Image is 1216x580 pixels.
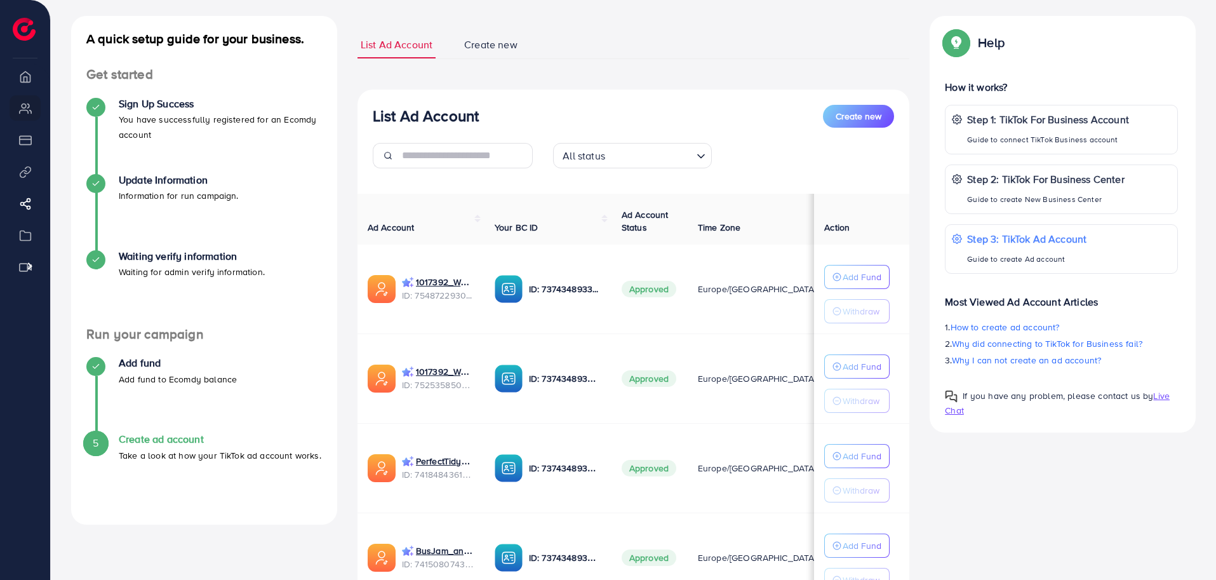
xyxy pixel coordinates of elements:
[93,436,98,450] span: 5
[119,357,237,369] h4: Add fund
[71,357,337,433] li: Add fund
[402,277,413,288] img: campaign smart+
[843,269,881,285] p: Add Fund
[119,372,237,387] p: Add fund to Ecomdy balance
[824,444,890,468] button: Add Fund
[495,544,523,572] img: ic-ba-acc.ded83a64.svg
[119,250,265,262] h4: Waiting verify information
[622,460,676,476] span: Approved
[119,98,322,110] h4: Sign Up Success
[824,534,890,558] button: Add Fund
[945,31,968,54] img: Popup guide
[698,221,740,234] span: Time Zone
[698,283,817,295] span: Europe/[GEOGRAPHIC_DATA]
[967,252,1086,267] p: Guide to create Ad account
[402,455,474,481] div: <span class='underline'>PerfectTidy_ios_id6689516283</span></br>7418484361097478160
[71,433,337,509] li: Create ad account
[529,550,601,565] p: ID: 7374348933033689104
[945,320,1178,335] p: 1.
[698,551,817,564] span: Europe/[GEOGRAPHIC_DATA]
[71,327,337,342] h4: Run your campaign
[843,448,881,464] p: Add Fund
[1162,523,1206,570] iframe: Chat
[416,455,474,468] a: PerfectTidy_ios_id6689516283
[945,390,958,403] img: Popup guide
[119,112,322,142] p: You have successfully registered for an Ecomdy account
[119,174,239,186] h4: Update Information
[967,172,1124,187] p: Step 2: TikTok For Business Center
[843,393,879,408] p: Withdraw
[945,284,1178,309] p: Most Viewed Ad Account Articles
[495,221,538,234] span: Your BC ID
[402,379,474,391] span: ID: 7525358506040655888
[373,107,479,125] h3: List Ad Account
[824,478,890,502] button: Withdraw
[622,370,676,387] span: Approved
[416,365,474,378] a: 1017392_Wayfu_Super Rolling Ball Balance
[824,389,890,413] button: Withdraw
[967,192,1124,207] p: Guide to create New Business Center
[963,389,1153,402] span: If you have any problem, please contact us by
[119,448,321,463] p: Take a look at how your TikTok ad account works.
[553,143,712,168] div: Search for option
[622,281,676,297] span: Approved
[823,105,894,128] button: Create new
[529,461,601,476] p: ID: 7374348933033689104
[368,544,396,572] img: ic-ads-acc.e4c84228.svg
[368,454,396,482] img: ic-ads-acc.e4c84228.svg
[119,264,265,280] p: Waiting for admin verify information.
[843,538,881,553] p: Add Fund
[824,299,890,323] button: Withdraw
[945,336,1178,351] p: 2.
[529,281,601,297] p: ID: 7374348933033689104
[464,37,518,52] span: Create new
[402,276,474,302] div: <span class='underline'>1017392_Wayfu_Super Rolling Ball Balance</span></br>7548722930310758417
[71,67,337,83] h4: Get started
[402,456,413,468] img: campaign smart+
[402,289,474,302] span: ID: 7548722930310758417
[71,31,337,46] h4: A quick setup guide for your business.
[952,337,1143,350] span: Why did connecting to TikTok for Business fail?
[967,132,1129,147] p: Guide to connect TikTok Business account
[368,275,396,303] img: ic-ads-acc.e4c84228.svg
[529,371,601,386] p: ID: 7374348933033689104
[416,544,474,557] a: BusJam_and_com.abi.busjam.sortpuzzle
[945,353,1178,368] p: 3.
[622,550,676,566] span: Approved
[361,37,432,52] span: List Ad Account
[843,359,881,374] p: Add Fund
[368,221,415,234] span: Ad Account
[945,79,1178,95] p: How it works?
[119,188,239,203] p: Information for run campaign.
[951,321,1060,334] span: How to create ad account?
[609,144,692,165] input: Search for option
[495,365,523,393] img: ic-ba-acc.ded83a64.svg
[368,365,396,393] img: ic-ads-acc.e4c84228.svg
[843,304,879,319] p: Withdraw
[13,18,36,41] img: logo
[71,98,337,174] li: Sign Up Success
[824,221,850,234] span: Action
[824,354,890,379] button: Add Fund
[416,276,474,288] a: 1017392_Wayfu_Super Rolling Ball Balance
[402,558,474,570] span: ID: 7415080743501611009
[119,433,321,445] h4: Create ad account
[495,454,523,482] img: ic-ba-acc.ded83a64.svg
[836,110,881,123] span: Create new
[967,231,1086,246] p: Step 3: TikTok Ad Account
[967,112,1129,127] p: Step 1: TikTok For Business Account
[698,462,817,475] span: Europe/[GEOGRAPHIC_DATA]
[952,354,1102,367] span: Why I can not create an ad account?
[402,367,413,378] img: campaign smart+
[560,147,608,165] span: All status
[622,208,669,234] span: Ad Account Status
[978,35,1005,50] p: Help
[402,544,474,570] div: <span class='underline'>BusJam_and_com.abi.busjam.sortpuzzle</span></br>7415080743501611009
[402,365,474,391] div: <span class='underline'>1017392_Wayfu_Super Rolling Ball Balance</span></br>7525358506040655888
[402,546,413,557] img: campaign smart+
[71,250,337,327] li: Waiting verify information
[824,265,890,289] button: Add Fund
[71,174,337,250] li: Update Information
[495,275,523,303] img: ic-ba-acc.ded83a64.svg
